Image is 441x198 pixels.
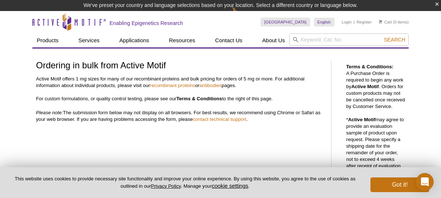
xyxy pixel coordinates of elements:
[36,110,63,115] em: Please note:
[342,19,352,25] a: Login
[379,18,409,26] li: (0 items)
[151,183,181,189] a: Privacy Policy
[382,36,408,43] button: Search
[384,37,405,43] span: Search
[351,84,379,89] strong: Active Motif
[314,18,334,26] a: English
[289,33,409,46] input: Keyword, Cat. No.
[370,177,429,192] button: Got it!
[36,109,324,123] p: The submission form below may not display on all browsers. For best results, we recommend using C...
[346,64,394,69] strong: Terms & Conditions:
[150,83,195,88] a: recombinant proteins
[193,116,247,122] a: contact technical support
[176,96,222,101] strong: Terms & Conditions
[354,18,355,26] li: |
[200,83,222,88] a: antibodies
[115,33,154,47] a: Applications
[74,33,104,47] a: Services
[379,19,392,25] a: Cart
[261,18,310,26] a: [GEOGRAPHIC_DATA]
[211,33,247,47] a: Contact Us
[212,183,248,189] button: cookie settings
[416,173,434,191] div: Open Intercom Messenger
[379,20,382,24] img: Your Cart
[110,20,183,26] h2: Enabling Epigenetics Research
[348,117,376,122] strong: Active Motif
[36,61,324,71] h1: Ordering in bulk from Active Motif
[232,6,251,23] img: Change Here
[32,33,63,47] a: Products
[356,19,372,25] a: Register
[12,176,358,190] p: This website uses cookies to provide necessary site functionality and improve your online experie...
[258,33,290,47] a: About Us
[36,76,324,102] p: Active Motif offers 1 mg sizes for many of our recombinant proteins and bulk pricing for orders o...
[165,33,200,47] a: Resources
